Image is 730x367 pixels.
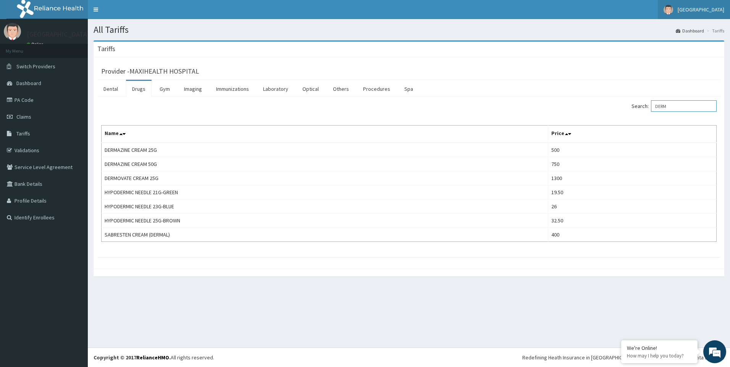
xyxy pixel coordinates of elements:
td: 750 [548,157,717,171]
th: Name [102,126,548,143]
a: Drugs [126,81,152,97]
a: Procedures [357,81,396,97]
h1: All Tariffs [94,25,724,35]
span: Switch Providers [16,63,55,70]
div: Redefining Heath Insurance in [GEOGRAPHIC_DATA] using Telemedicine and Data Science! [522,354,724,361]
td: SABRESTEN CREAM (DERMAL) [102,228,548,242]
span: Tariffs [16,130,30,137]
a: Laboratory [257,81,294,97]
td: 400 [548,228,717,242]
td: 26 [548,200,717,214]
a: RelianceHMO [136,354,169,361]
td: 19.50 [548,185,717,200]
input: Search: [651,100,717,112]
img: d_794563401_company_1708531726252_794563401 [14,38,31,57]
th: Price [548,126,717,143]
td: 500 [548,143,717,157]
span: We're online! [44,96,105,173]
a: Others [327,81,355,97]
h3: Tariffs [97,45,115,52]
span: Claims [16,113,31,120]
td: DERMAZINE CREAM 50G [102,157,548,171]
td: HYPODERMIC NEEDLE 23G-BLUE [102,200,548,214]
div: Minimize live chat window [125,4,144,22]
a: Imaging [178,81,208,97]
img: User Image [664,5,673,14]
td: HYPODERMIC NEEDLE 21G-GREEN [102,185,548,200]
a: Immunizations [210,81,255,97]
label: Search: [631,100,717,112]
footer: All rights reserved. [88,348,730,367]
a: Dental [97,81,124,97]
a: Online [27,42,45,47]
td: 32.50 [548,214,717,228]
td: DERMOVATE CREAM 25G [102,171,548,185]
a: Spa [398,81,419,97]
img: User Image [4,23,21,40]
p: [GEOGRAPHIC_DATA] [27,31,90,38]
a: Gym [153,81,176,97]
li: Tariffs [705,27,724,34]
span: [GEOGRAPHIC_DATA] [678,6,724,13]
p: How may I help you today? [627,353,692,359]
a: Optical [296,81,325,97]
textarea: Type your message and hit 'Enter' [4,208,145,235]
div: Chat with us now [40,43,128,53]
td: 1300 [548,171,717,185]
h3: Provider - MAXIHEALTH HOSPITAL [101,68,199,75]
td: DERMAZINE CREAM 25G [102,143,548,157]
span: Dashboard [16,80,41,87]
strong: Copyright © 2017 . [94,354,171,361]
td: HYPODERMIC NEEDLE 25G-BROWN [102,214,548,228]
div: We're Online! [627,344,692,351]
a: Dashboard [676,27,704,34]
